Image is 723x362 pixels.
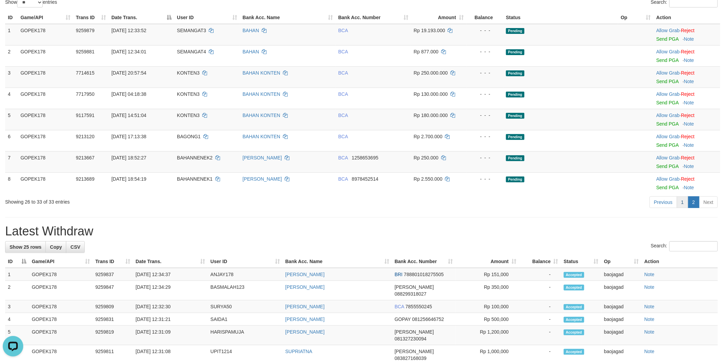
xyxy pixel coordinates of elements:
[93,326,133,345] td: 9259819
[506,49,524,55] span: Pending
[29,313,93,326] td: GOPEK178
[519,313,561,326] td: -
[338,176,348,182] span: BCA
[177,49,206,54] span: SEMANGAT4
[76,155,95,160] span: 9213667
[338,28,348,33] span: BCA
[656,79,679,84] a: Send PGA
[455,300,519,313] td: Rp 100,000
[651,241,718,251] label: Search:
[111,113,146,118] span: [DATE] 14:51:04
[111,176,146,182] span: [DATE] 18:54:19
[618,11,654,24] th: Op: activate to sort column ascending
[656,121,679,127] a: Send PGA
[656,155,680,160] a: Allow Grab
[5,45,18,66] td: 2
[285,329,325,335] a: [PERSON_NAME]
[669,241,718,251] input: Search:
[111,49,146,54] span: [DATE] 12:34:01
[656,113,681,118] span: ·
[414,176,442,182] span: Rp 2.550.000
[654,45,720,66] td: ·
[656,91,680,97] a: Allow Grab
[681,176,695,182] a: Reject
[174,11,240,24] th: User ID: activate to sort column ascending
[5,326,29,345] td: 5
[243,70,280,76] a: BAHAN KONTEN
[644,284,655,290] a: Note
[45,241,66,253] a: Copy
[455,313,519,326] td: Rp 500,000
[601,281,642,300] td: baojagad
[654,151,720,172] td: ·
[283,255,392,268] th: Bank Acc. Name: activate to sort column ascending
[29,255,93,268] th: Game/API: activate to sort column ascending
[73,11,109,24] th: Trans ID: activate to sort column ascending
[50,244,62,250] span: Copy
[70,244,80,250] span: CSV
[5,300,29,313] td: 3
[404,272,444,277] span: Copy 788801018275505 to clipboard
[561,255,601,268] th: Status: activate to sort column ascending
[285,349,312,354] a: SUPRIATNA
[656,176,681,182] span: ·
[414,91,448,97] span: Rp 130.000.000
[681,28,695,33] a: Reject
[133,268,208,281] td: [DATE] 12:34:37
[684,79,694,84] a: Note
[506,155,524,161] span: Pending
[469,133,501,140] div: - - -
[177,134,201,139] span: BAGONG1
[177,113,200,118] span: KONTEN3
[338,91,348,97] span: BCA
[656,164,679,169] a: Send PGA
[656,134,681,139] span: ·
[469,91,501,98] div: - - -
[133,255,208,268] th: Date Trans.: activate to sort column ascending
[469,27,501,34] div: - - -
[519,255,561,268] th: Balance: activate to sort column ascending
[177,28,206,33] span: SEMANGAT3
[466,11,503,24] th: Balance
[395,316,411,322] span: GOPAY
[564,272,584,278] span: Accepted
[506,28,524,34] span: Pending
[109,11,174,24] th: Date Trans.: activate to sort column descending
[601,326,642,345] td: baojagad
[684,121,694,127] a: Note
[684,36,694,42] a: Note
[644,329,655,335] a: Note
[395,329,434,335] span: [PERSON_NAME]
[519,268,561,281] td: -
[18,24,73,46] td: GOPEK178
[414,70,448,76] span: Rp 250.000.000
[684,57,694,63] a: Note
[656,49,681,54] span: ·
[654,172,720,194] td: ·
[601,255,642,268] th: Op: activate to sort column ascending
[285,284,325,290] a: [PERSON_NAME]
[406,304,432,309] span: Copy 7855550245 to clipboard
[414,49,438,54] span: Rp 877.000
[133,313,208,326] td: [DATE] 12:31:21
[285,316,325,322] a: [PERSON_NAME]
[412,316,444,322] span: Copy 081256646752 to clipboard
[338,49,348,54] span: BCA
[18,172,73,194] td: GOPEK178
[644,272,655,277] a: Note
[177,70,200,76] span: KONTEN3
[93,255,133,268] th: Trans ID: activate to sort column ascending
[656,155,681,160] span: ·
[111,134,146,139] span: [DATE] 17:13:38
[208,268,283,281] td: ANJAY178
[352,155,379,160] span: Copy 1258653695 to clipboard
[243,134,280,139] a: BAHAN KONTEN
[564,304,584,310] span: Accepted
[5,151,18,172] td: 7
[243,28,259,33] a: BAHAN
[29,326,93,345] td: GOPEK178
[601,268,642,281] td: baojagad
[76,134,95,139] span: 9213120
[5,313,29,326] td: 4
[681,113,695,118] a: Reject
